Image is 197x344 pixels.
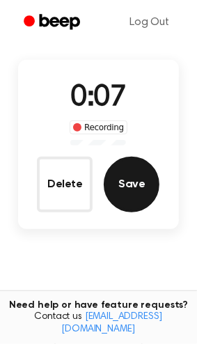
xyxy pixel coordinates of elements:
span: Contact us [8,311,189,336]
span: 0:07 [70,84,126,113]
a: Log Out [116,6,183,39]
a: [EMAIL_ADDRESS][DOMAIN_NAME] [62,312,163,334]
button: Save Audio Record [104,157,159,212]
button: Delete Audio Record [37,157,93,212]
div: Recording [70,120,127,134]
a: Beep [14,9,93,36]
